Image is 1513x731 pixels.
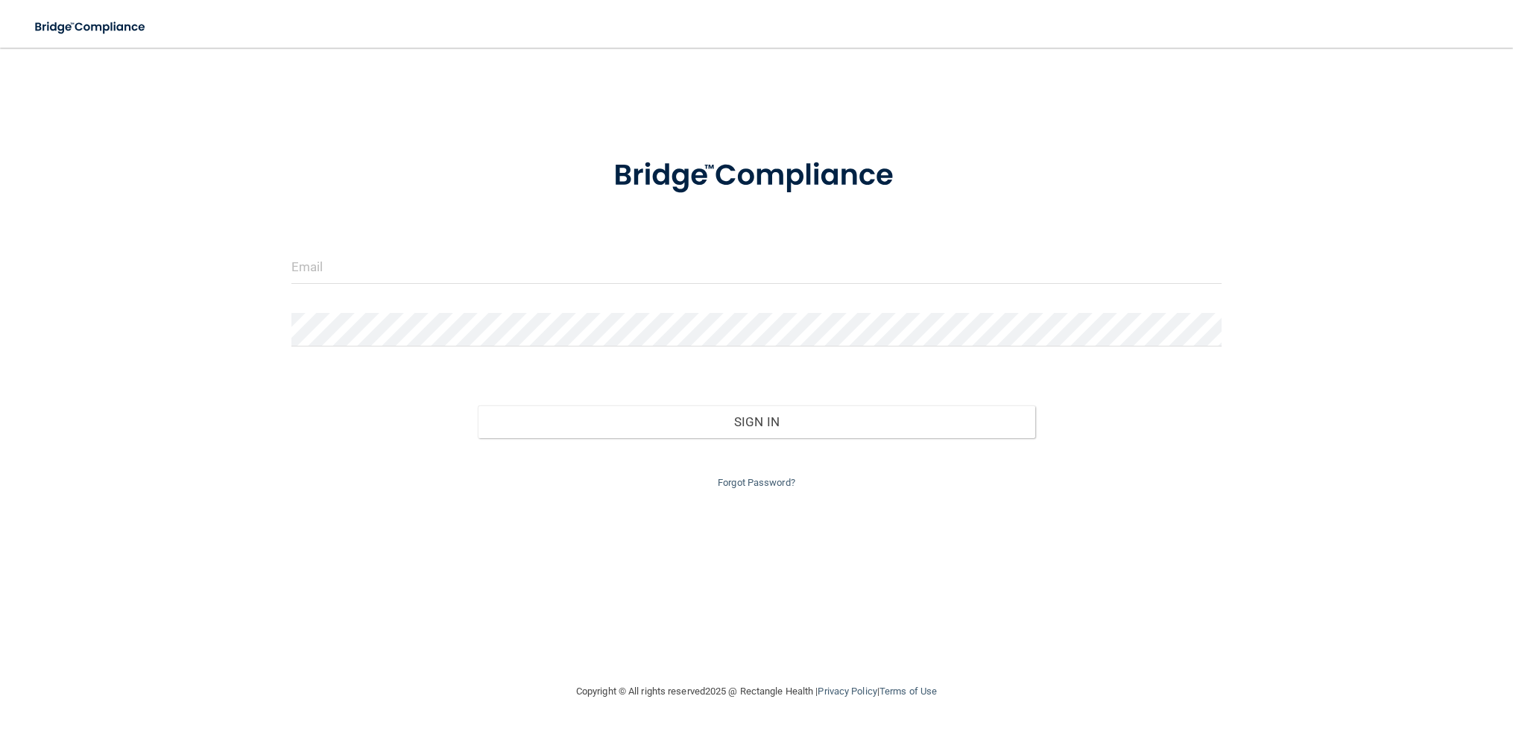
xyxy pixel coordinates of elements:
a: Forgot Password? [718,477,795,488]
a: Terms of Use [879,686,937,697]
img: bridge_compliance_login_screen.278c3ca4.svg [22,12,159,42]
a: Privacy Policy [818,686,876,697]
img: bridge_compliance_login_screen.278c3ca4.svg [583,137,930,215]
input: Email [291,250,1222,284]
button: Sign In [478,405,1036,438]
div: Copyright © All rights reserved 2025 @ Rectangle Health | | [484,668,1029,715]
